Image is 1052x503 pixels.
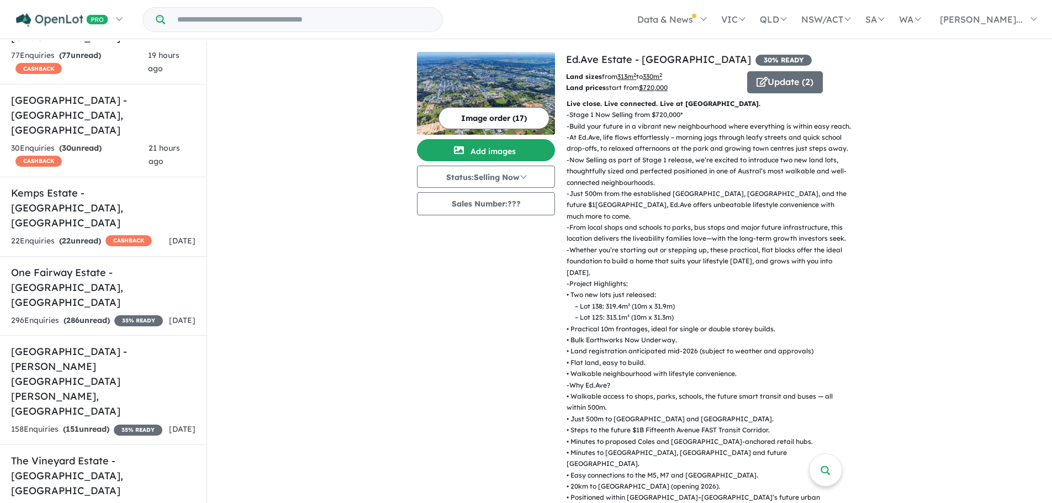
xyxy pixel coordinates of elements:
span: 77 [62,50,71,60]
h5: The Vineyard Estate - [GEOGRAPHIC_DATA] , [GEOGRAPHIC_DATA] [11,453,195,498]
h5: [GEOGRAPHIC_DATA] - [GEOGRAPHIC_DATA] , [GEOGRAPHIC_DATA] [11,93,195,137]
span: 286 [66,315,80,325]
h5: Kemps Estate - [GEOGRAPHIC_DATA] , [GEOGRAPHIC_DATA] [11,186,195,230]
h5: One Fairway Estate - [GEOGRAPHIC_DATA] , [GEOGRAPHIC_DATA] [11,265,195,310]
button: Image order (17) [438,107,549,129]
span: 35 % READY [114,425,162,436]
span: CASHBACK [15,156,62,167]
p: - Whether you’re starting out or stepping up, these practical, flat blocks offer the ideal founda... [567,245,851,278]
b: Land prices [566,83,606,92]
p: - Now Selling as part of Stage 1 release, we’re excited to introduce two new land lots, thoughtfu... [567,155,851,188]
h5: [GEOGRAPHIC_DATA] - [PERSON_NAME][GEOGRAPHIC_DATA][PERSON_NAME] , [GEOGRAPHIC_DATA] [11,344,195,419]
span: 30 % READY [755,55,812,66]
span: CASHBACK [105,235,152,246]
div: 296 Enquir ies [11,314,163,327]
div: 22 Enquir ies [11,235,152,248]
button: Update (2) [747,71,823,93]
strong: ( unread) [64,315,110,325]
button: Sales Number:??? [417,192,555,215]
span: to [636,72,662,81]
p: - From local shops and schools to parks, bus stops and major future infrastructure, this location... [567,222,851,245]
sup: 2 [633,72,636,78]
span: [PERSON_NAME]... [940,14,1023,25]
img: Openlot PRO Logo White [16,13,108,27]
sup: 2 [659,72,662,78]
span: [DATE] [169,236,195,246]
p: start from [566,82,739,93]
img: Ed.Ave Estate - Austral [417,52,555,135]
span: CASHBACK [15,63,62,74]
p: - Build your future in a vibrant new neighbourhood where everything is within easy reach. [567,121,851,132]
b: Land sizes [566,72,602,81]
div: 158 Enquir ies [11,423,162,436]
div: 30 Enquir ies [11,142,149,168]
span: 35 % READY [114,315,163,326]
p: - Stage 1 Now Selling from $720,000* [567,109,851,120]
p: - Just 500m from the established [GEOGRAPHIC_DATA], [GEOGRAPHIC_DATA], and the future $1[GEOGRAPH... [567,188,851,222]
span: 30 [62,143,71,153]
p: from [566,71,739,82]
p: Live close. Live connected. Live at [GEOGRAPHIC_DATA]. [567,98,842,109]
p: - At Ed.Ave, life flows effortlessly – morning jogs through leafy streets and quick school drop-o... [567,132,851,155]
strong: ( unread) [59,143,102,153]
span: 19 hours ago [148,50,179,73]
strong: ( unread) [59,236,101,246]
strong: ( unread) [63,424,109,434]
input: Try estate name, suburb, builder or developer [167,8,440,31]
button: Add images [417,139,555,161]
span: 151 [66,424,79,434]
strong: ( unread) [59,50,101,60]
span: [DATE] [169,315,195,325]
div: 77 Enquir ies [11,49,148,76]
u: 330 m [643,72,662,81]
a: Ed.Ave Estate - [GEOGRAPHIC_DATA] [566,53,751,66]
u: $ 720,000 [639,83,668,92]
span: [DATE] [169,424,195,434]
span: 21 hours ago [149,143,180,166]
p: - Project Highlights: • Two new lots just released: – Lot 138: 319.4m² (10m x 31.9m) – Lot 125: 3... [567,278,851,380]
u: 313 m [617,72,636,81]
button: Status:Selling Now [417,166,555,188]
span: 22 [62,236,71,246]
